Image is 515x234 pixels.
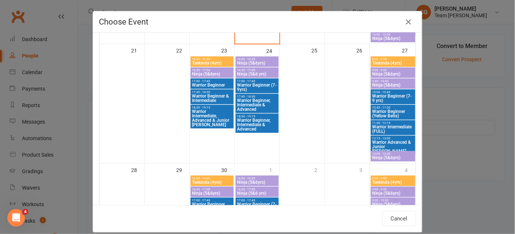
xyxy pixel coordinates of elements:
span: Warrior Beginner (7-9yrs) [237,202,277,211]
span: 17:00 - 17:45 [237,199,277,202]
button: Close [403,16,415,28]
span: Ninja (5&6 yrs) [237,191,277,195]
span: 18:30 - 19:15 [192,106,232,109]
span: Warrior Beginner, Intermediate & Advanced [237,98,277,111]
div: 26 [356,44,370,56]
span: 16:00 - 16:30 [192,177,232,180]
span: Warrior Beginner (7-9yrs) [237,83,277,92]
span: 13:00 - 13:30 [372,152,414,156]
div: 2 [314,164,325,176]
span: Ninja (5&6yrs) [372,156,414,160]
h4: Choose Event [99,17,416,26]
span: Ninja (5&6 yrs) [237,72,277,76]
span: 16:30 - 17:00 [237,69,277,72]
span: Ninja (5&6yrs) [372,83,414,87]
span: 9:30 - 10:00 [372,199,414,202]
span: Ninja (5&6yrs) [192,191,232,195]
span: 9:30 - 10:00 [372,80,414,83]
span: 17:45 - 18:30 [192,91,232,94]
div: 23 [221,44,234,56]
span: 4 [22,209,28,215]
span: Taekinda (4yrs) [192,61,232,65]
span: Taekinda (4yrs) [372,61,414,65]
span: Taekinda (4yrs) [372,180,414,184]
span: Ninja (5&6yrs) [372,36,414,41]
span: Warrior Intermediate, Advanced & Junior [PERSON_NAME] [192,109,232,127]
span: 8:30 - 9:00 [372,177,414,180]
button: Cancel [382,211,416,226]
span: Ninja (5&6yrs) [372,202,414,206]
span: Taekinda (4yrs) [192,180,232,184]
div: 28 [131,164,144,176]
div: 24 [266,44,279,56]
div: 25 [311,44,325,56]
span: 16:30 - 17:00 [192,188,232,191]
span: Ninja (5&6yrs) [192,72,232,76]
span: Warrior Beginner [192,202,232,206]
div: 27 [402,44,415,56]
div: 30 [221,164,234,176]
span: 12:15 - 13:00 [372,137,414,140]
span: Warrior Beginner [192,83,232,87]
span: 17:00 - 17:45 [192,80,232,83]
div: 29 [176,164,189,176]
iframe: Intercom live chat [7,209,25,227]
span: 18:30 - 19:15 [237,115,277,118]
span: 16:00 - 16:30 [237,58,277,61]
span: Ninja (5&6yrs) [237,61,277,65]
div: 4 [405,164,415,176]
span: Warrior Advanced & Junior [PERSON_NAME] [372,140,414,153]
span: Warrior Beginner, Intermediate & Advanced [237,118,277,131]
span: 17:00 - 17:45 [237,80,277,83]
span: Warrior Beginner (7-9 yrs) [372,94,414,103]
div: 1 [269,164,279,176]
span: 13:00 - 13:30 [372,33,414,36]
span: 8:30 - 9:00 [372,58,414,61]
span: Ninja (5&6yrs) [237,180,277,184]
span: 11:30 - 12:15 [372,121,414,125]
div: 21 [131,44,144,56]
span: 9:00 - 9:30 [372,69,414,72]
span: Warrior Beginner (Yellow Belts) [372,109,414,118]
span: 9:00 - 9:30 [372,188,414,191]
span: 17:45 - 18:30 [237,95,277,98]
span: 16:30 - 17:00 [237,188,277,191]
span: 10:00 - 10:45 [372,91,414,94]
span: Ninja (5&6yrs) [372,72,414,76]
span: Ninja (5&6yrs) [372,191,414,195]
span: 17:00 - 17:45 [192,199,232,202]
span: 16:00 - 16:30 [237,177,277,180]
div: 3 [359,164,370,176]
span: 16:30 - 17:00 [192,69,232,72]
span: Warrior Beginner & Intermediate [192,94,232,103]
span: 16:00 - 16:30 [192,58,232,61]
div: 22 [176,44,189,56]
span: 10:45 - 11:30 [372,106,414,109]
span: Warrior Intermediate (FULL) [372,125,414,134]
